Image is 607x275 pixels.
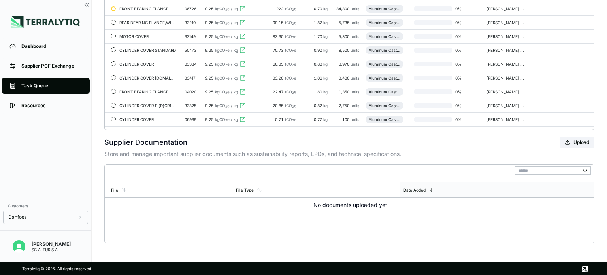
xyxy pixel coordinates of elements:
span: 222 [276,6,285,11]
span: kg [323,89,328,94]
span: kgCO e / kg [215,76,238,80]
div: FRONT BEARING FLANGE [119,89,176,94]
div: Supplier PCF Exchange [21,63,82,69]
span: 0 % [452,20,477,25]
span: tCO e [285,20,296,25]
td: No documents uploaded yet. [105,198,594,212]
sub: 2 [292,77,294,81]
span: units [351,34,359,39]
sub: 2 [292,8,294,11]
div: Aluminum Casting (Machined) [369,89,400,94]
span: units [351,6,359,11]
button: Open user button [9,237,28,256]
span: kg [323,20,328,25]
span: 0 % [452,117,477,122]
sub: 2 [292,22,294,25]
span: 100 [342,117,351,122]
span: 0 % [452,34,477,39]
div: 33210 [185,20,197,25]
sub: 2 [292,105,294,108]
span: kgCO e / kg [215,34,238,39]
sub: 2 [292,91,294,95]
sub: 2 [292,119,294,122]
sub: 2 [225,36,227,39]
span: 5,735 [339,20,351,25]
span: units [351,48,359,53]
div: 06939 [185,117,197,122]
span: 0 % [452,62,477,66]
span: 0 % [452,6,477,11]
span: units [351,76,359,80]
div: [PERSON_NAME] GmbH [486,6,524,11]
span: 8,500 [339,48,351,53]
div: Aluminum Casting (Machined) [369,48,400,53]
div: CYLINDER COVER [119,62,176,66]
span: 9.25 [205,34,213,39]
span: units [351,62,359,66]
span: 1.06 [314,76,323,80]
span: units [351,103,359,108]
span: tCO e [285,103,296,108]
span: 99.15 [273,20,285,25]
div: Date Added [403,188,426,192]
span: tCO e [285,89,296,94]
span: units [351,89,359,94]
span: 0 % [452,76,477,80]
span: 5,300 [339,34,351,39]
span: 0.80 [314,62,323,66]
sub: 2 [225,22,227,25]
span: 9.25 [205,89,213,94]
div: Task Queue [21,83,82,89]
p: Store and manage important supplier documents such as sustainability reports, EPDs, and technical... [104,150,594,158]
span: Danfoss [8,214,26,220]
span: tCO e [285,48,296,53]
div: Aluminum Casting (Machined) [369,20,400,25]
div: 03384 [185,62,197,66]
div: 33417 [185,76,197,80]
span: 1.87 [314,20,323,25]
sub: 2 [225,8,227,11]
span: tCO e [285,76,296,80]
div: [PERSON_NAME] GmbH [486,48,524,53]
span: tCO e [285,34,296,39]
span: kgCO e / kg [215,103,238,108]
span: 83.30 [273,34,285,39]
span: units [351,20,359,25]
span: 0.82 [314,103,323,108]
span: 9.25 [205,117,213,122]
span: kgCO e / kg [215,62,238,66]
span: kgCO e / kg [215,48,238,53]
span: 9.25 [205,48,213,53]
span: kg [323,62,328,66]
span: 33.20 [273,76,285,80]
sub: 2 [225,77,227,81]
div: CYLINDER COVER [119,117,176,122]
span: kgCO e / kg [215,117,238,122]
div: 33149 [185,34,197,39]
div: Resources [21,102,82,109]
span: 0.90 [314,48,323,53]
div: CYLINDER COVER F.(D)CR10+14 [119,103,176,108]
span: kg [323,103,328,108]
span: kg [323,48,328,53]
span: 1,350 [339,89,351,94]
sub: 2 [292,49,294,53]
h2: Supplier Documentation [104,137,187,148]
span: 0.71 [275,117,285,122]
span: kgCO e / kg [215,20,238,25]
div: Aluminum Casting (Machined) [369,103,400,108]
div: [PERSON_NAME] GmbH [486,62,524,66]
span: 9.25 [205,6,213,11]
div: [PERSON_NAME] GmbH [486,89,524,94]
div: CYLINDER COVER STANDARD [119,48,176,53]
span: 2,750 [339,103,351,108]
sub: 2 [225,63,227,67]
span: 0.70 [314,6,323,11]
div: 06726 [185,6,197,11]
span: kg [323,34,328,39]
span: 1.70 [314,34,323,39]
div: [PERSON_NAME] GmbH [486,117,524,122]
div: [PERSON_NAME] GmbH [486,20,524,25]
span: 9.25 [205,103,213,108]
sub: 2 [292,63,294,67]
